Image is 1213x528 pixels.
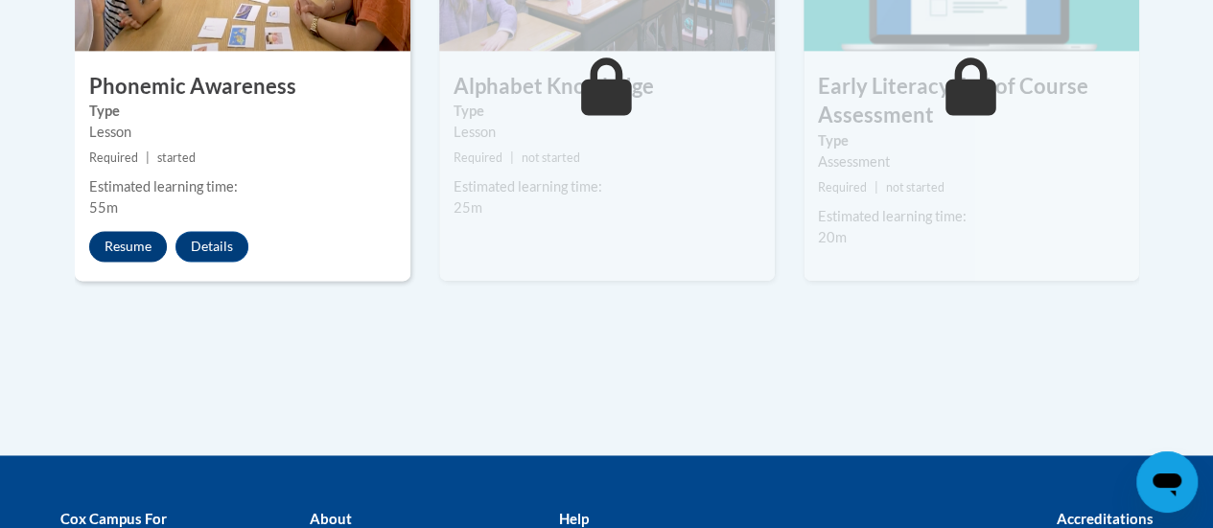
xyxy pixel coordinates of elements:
div: Estimated learning time: [818,206,1125,227]
b: Accreditations [1057,510,1154,527]
span: not started [886,180,945,195]
span: not started [522,150,580,165]
div: Assessment [818,151,1125,172]
label: Type [89,101,396,122]
button: Resume [89,231,167,262]
iframe: Button to launch messaging window [1136,451,1198,513]
label: Type [818,130,1125,151]
h3: Alphabet Knowledge [439,72,775,102]
span: 55m [89,199,118,216]
div: Estimated learning time: [454,176,760,197]
span: Required [89,150,138,165]
span: 25m [454,199,482,216]
span: started [157,150,196,165]
span: 20m [818,229,847,245]
h3: Phonemic Awareness [75,72,410,102]
label: Type [454,101,760,122]
div: Lesson [454,122,760,143]
span: | [510,150,514,165]
div: Lesson [89,122,396,143]
span: Required [454,150,502,165]
span: Required [818,180,867,195]
div: Estimated learning time: [89,176,396,197]
h3: Early Literacy End of Course Assessment [804,72,1139,131]
b: Cox Campus For [60,510,167,527]
b: About [309,510,351,527]
span: | [146,150,150,165]
b: Help [558,510,588,527]
button: Details [175,231,248,262]
span: | [875,180,878,195]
